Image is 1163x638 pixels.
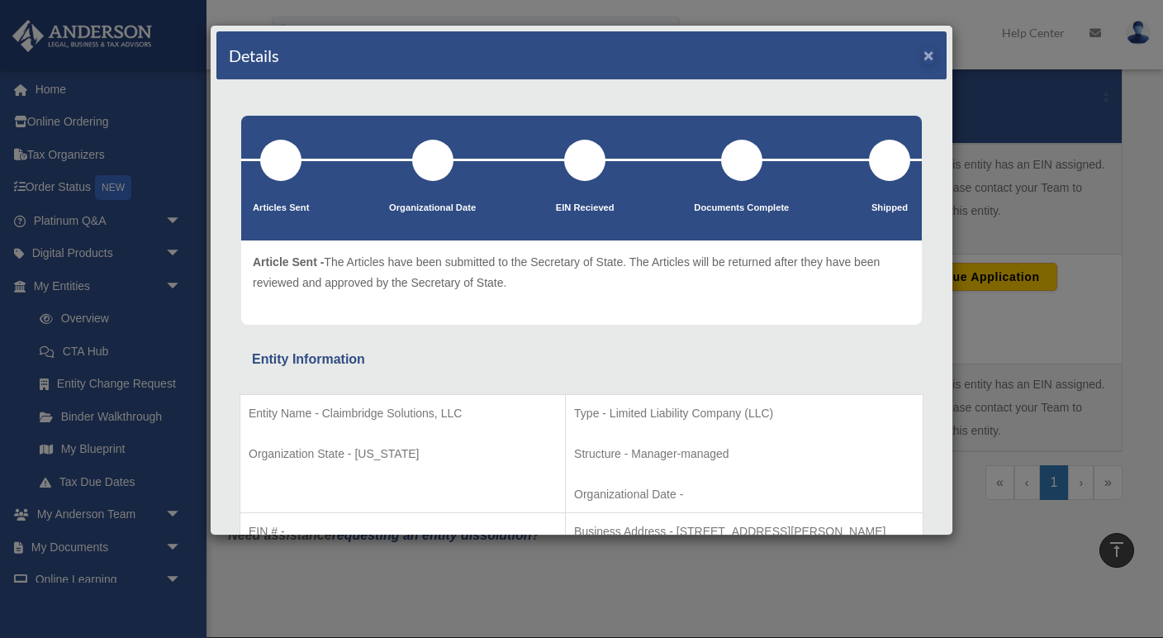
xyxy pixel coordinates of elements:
p: EIN Recieved [556,200,615,217]
p: The Articles have been submitted to the Secretary of State. The Articles will be returned after t... [253,252,910,293]
p: Documents Complete [694,200,789,217]
h4: Details [229,44,279,67]
p: Shipped [869,200,910,217]
p: Articles Sent [253,200,309,217]
p: Type - Limited Liability Company (LLC) [574,403,914,424]
p: Organizational Date [389,200,476,217]
div: Entity Information [252,348,911,371]
p: Business Address - [STREET_ADDRESS][PERSON_NAME] [574,521,914,542]
p: Structure - Manager-managed [574,444,914,464]
span: Article Sent - [253,255,324,269]
p: Organization State - [US_STATE] [249,444,557,464]
p: Organizational Date - [574,484,914,505]
button: × [923,46,934,64]
p: Entity Name - Claimbridge Solutions, LLC [249,403,557,424]
p: EIN # - [249,521,557,542]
